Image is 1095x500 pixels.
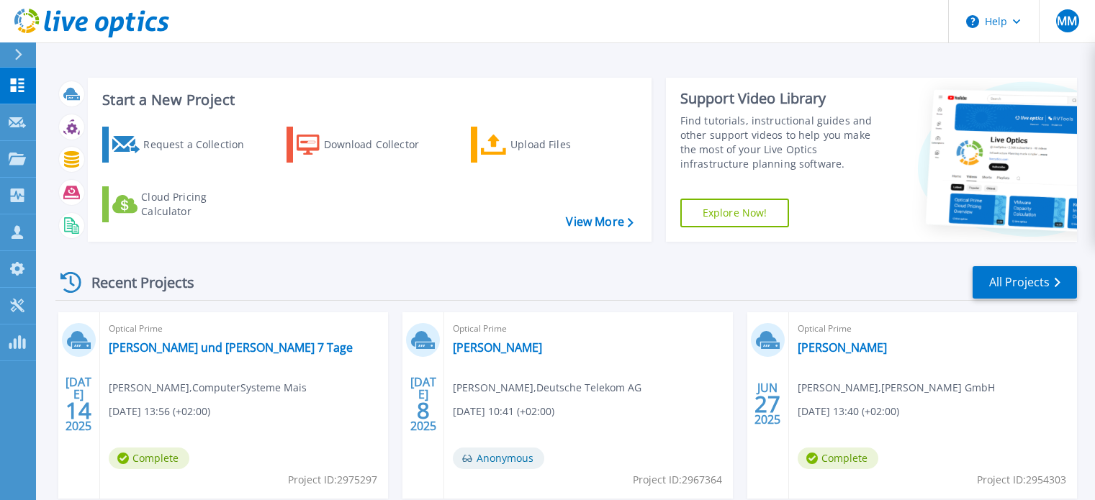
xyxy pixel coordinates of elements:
[680,199,790,227] a: Explore Now!
[109,447,189,469] span: Complete
[798,447,878,469] span: Complete
[55,265,214,300] div: Recent Projects
[798,380,995,396] span: [PERSON_NAME] , [PERSON_NAME] GmbH
[798,404,899,419] span: [DATE] 13:40 (+02:00)
[102,186,263,222] a: Cloud Pricing Calculator
[102,127,263,163] a: Request a Collection
[417,404,430,417] span: 8
[633,472,722,488] span: Project ID: 2967364
[109,404,210,419] span: [DATE] 13:56 (+02:00)
[109,340,353,355] a: [PERSON_NAME] und [PERSON_NAME] 7 Tage
[453,404,554,419] span: [DATE] 10:41 (+02:00)
[680,114,887,171] div: Find tutorials, instructional guides and other support videos to help you make the most of your L...
[566,215,633,229] a: View More
[754,398,780,410] span: 27
[977,472,1066,488] span: Project ID: 2954303
[510,130,626,159] div: Upload Files
[471,127,631,163] a: Upload Files
[973,266,1077,299] a: All Projects
[66,404,91,417] span: 14
[65,378,92,430] div: [DATE] 2025
[453,321,724,337] span: Optical Prime
[288,472,377,488] span: Project ID: 2975297
[109,380,307,396] span: [PERSON_NAME] , ComputerSysteme Mais
[453,447,544,469] span: Anonymous
[453,340,542,355] a: [PERSON_NAME]
[680,89,887,108] div: Support Video Library
[453,380,641,396] span: [PERSON_NAME] , Deutsche Telekom AG
[141,190,256,219] div: Cloud Pricing Calculator
[1057,15,1077,27] span: MM
[798,340,887,355] a: [PERSON_NAME]
[143,130,258,159] div: Request a Collection
[324,130,439,159] div: Download Collector
[109,321,379,337] span: Optical Prime
[410,378,437,430] div: [DATE] 2025
[798,321,1068,337] span: Optical Prime
[102,92,633,108] h3: Start a New Project
[754,378,781,430] div: JUN 2025
[287,127,447,163] a: Download Collector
